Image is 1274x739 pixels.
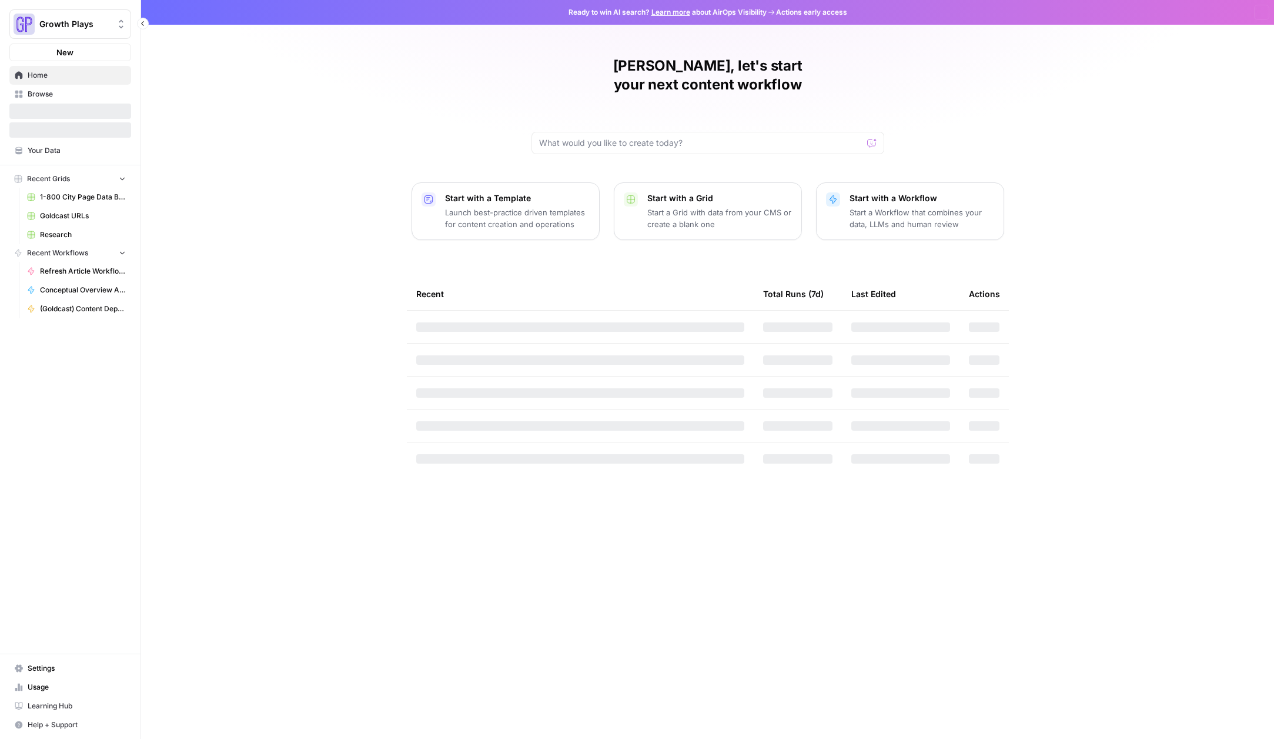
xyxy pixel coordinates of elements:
[9,715,131,734] button: Help + Support
[9,9,131,39] button: Workspace: Growth Plays
[22,188,131,207] a: 1-800 City Page Data Batch 5
[445,207,590,230] p: Launch best-practice driven templates for content creation and operations
[9,141,131,160] a: Your Data
[28,720,126,730] span: Help + Support
[28,682,126,693] span: Usage
[9,678,131,697] a: Usage
[851,278,896,310] div: Last Edited
[816,182,1004,240] button: Start with a WorkflowStart a Workflow that combines your data, LLMs and human review
[39,18,111,30] span: Growth Plays
[969,278,1000,310] div: Actions
[28,663,126,674] span: Settings
[445,192,590,204] p: Start with a Template
[9,44,131,61] button: New
[40,211,126,221] span: Goldcast URLs
[9,659,131,678] a: Settings
[412,182,600,240] button: Start with a TemplateLaunch best-practice driven templates for content creation and operations
[28,70,126,81] span: Home
[9,170,131,188] button: Recent Grids
[22,225,131,244] a: Research
[9,697,131,715] a: Learning Hub
[850,207,994,230] p: Start a Workflow that combines your data, LLMs and human review
[40,229,126,240] span: Research
[27,174,70,184] span: Recent Grids
[28,89,126,99] span: Browse
[22,281,131,299] a: Conceptual Overview Article Generator
[416,278,744,310] div: Recent
[40,304,126,314] span: (Goldcast) Content Depth & Value Assessment
[9,66,131,85] a: Home
[40,192,126,202] span: 1-800 City Page Data Batch 5
[22,262,131,281] a: Refresh Article Workflow (Sandbox)
[40,266,126,277] span: Refresh Article Workflow (Sandbox)
[614,182,802,240] button: Start with a GridStart a Grid with data from your CMS or create a blank one
[850,192,994,204] p: Start with a Workflow
[22,299,131,318] a: (Goldcast) Content Depth & Value Assessment
[27,248,88,258] span: Recent Workflows
[28,701,126,711] span: Learning Hub
[9,85,131,104] a: Browse
[763,278,824,310] div: Total Runs (7d)
[539,137,862,149] input: What would you like to create today?
[647,207,792,230] p: Start a Grid with data from your CMS or create a blank one
[40,285,126,295] span: Conceptual Overview Article Generator
[22,207,131,225] a: Goldcast URLs
[28,145,126,156] span: Your Data
[9,244,131,262] button: Recent Workflows
[56,46,73,58] span: New
[651,8,690,16] a: Learn more
[569,7,767,18] span: Ready to win AI search? about AirOps Visibility
[531,56,884,94] h1: [PERSON_NAME], let's start your next content workflow
[647,192,792,204] p: Start with a Grid
[776,7,847,18] span: Actions early access
[14,14,35,35] img: Growth Plays Logo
